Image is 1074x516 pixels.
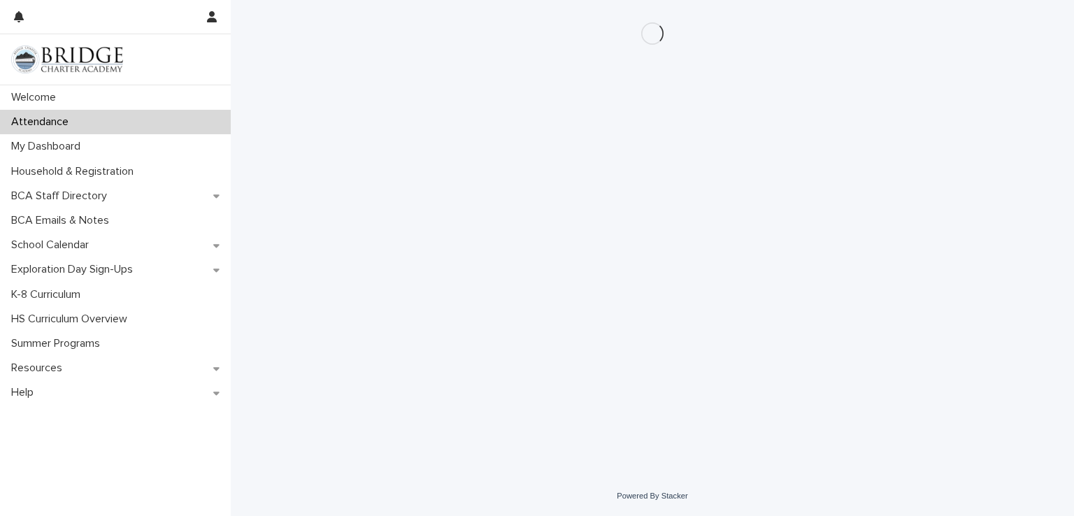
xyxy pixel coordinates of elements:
[6,91,67,104] p: Welcome
[6,115,80,129] p: Attendance
[6,189,118,203] p: BCA Staff Directory
[617,492,687,500] a: Powered By Stacker
[6,288,92,301] p: K-8 Curriculum
[6,263,144,276] p: Exploration Day Sign-Ups
[6,214,120,227] p: BCA Emails & Notes
[6,386,45,399] p: Help
[6,337,111,350] p: Summer Programs
[6,361,73,375] p: Resources
[6,238,100,252] p: School Calendar
[11,45,123,73] img: V1C1m3IdTEidaUdm9Hs0
[6,140,92,153] p: My Dashboard
[6,165,145,178] p: Household & Registration
[6,313,138,326] p: HS Curriculum Overview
